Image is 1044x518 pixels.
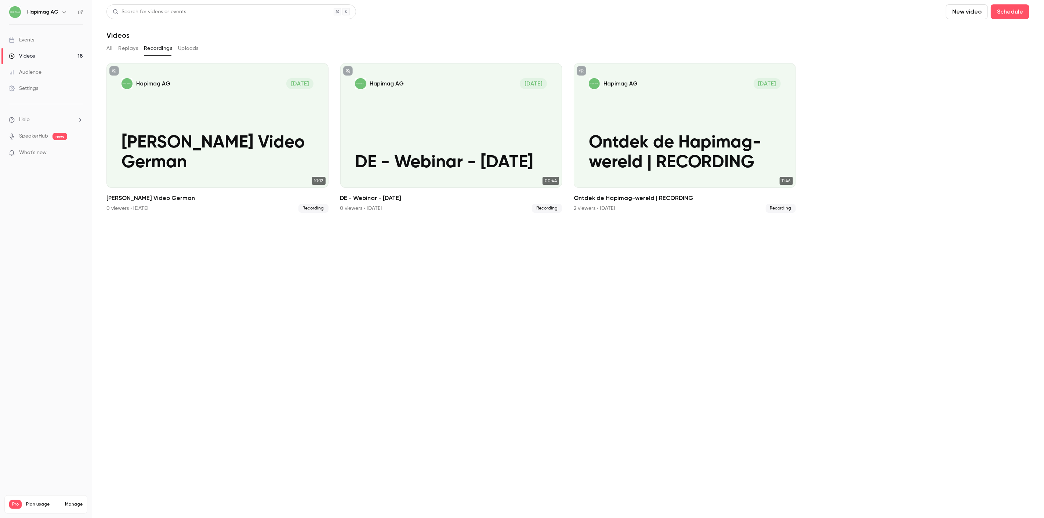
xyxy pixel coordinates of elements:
[991,4,1029,19] button: Schedule
[118,43,138,54] button: Replays
[106,63,1029,213] ul: Videos
[9,36,34,44] div: Events
[106,31,130,40] h1: Videos
[298,204,329,213] span: Recording
[144,43,172,54] button: Recordings
[340,63,562,213] li: DE - Webinar - 16.06.25
[178,43,199,54] button: Uploads
[577,66,586,76] button: unpublished
[574,63,796,213] a: Ontdek de Hapimag-wereld | RECORDINGHapimag AG[DATE]Ontdek de Hapimag-wereld | RECORDING11:46Ontd...
[520,78,547,89] span: [DATE]
[355,78,366,89] img: DE - Webinar - 16.06.25
[9,85,38,92] div: Settings
[122,78,133,89] img: Nicole Video German
[574,194,796,203] h2: Ontdek de Hapimag-wereld | RECORDING
[340,63,562,213] a: DE - Webinar - 16.06.25Hapimag AG[DATE]DE - Webinar - [DATE]00:44DE - Webinar - [DATE]0 viewers •...
[9,6,21,18] img: Hapimag AG
[52,133,67,140] span: new
[106,205,148,212] div: 0 viewers • [DATE]
[754,78,781,89] span: [DATE]
[286,78,313,89] span: [DATE]
[603,80,638,88] p: Hapimag AG
[946,4,988,19] button: New video
[19,149,47,157] span: What's new
[113,8,186,16] div: Search for videos or events
[109,66,119,76] button: unpublished
[106,63,329,213] li: Nicole Video German
[589,133,781,173] p: Ontdek de Hapimag-wereld | RECORDING
[27,8,58,16] h6: Hapimag AG
[19,116,30,124] span: Help
[343,66,353,76] button: unpublished
[532,204,562,213] span: Recording
[370,80,404,88] p: Hapimag AG
[589,78,600,89] img: Ontdek de Hapimag-wereld | RECORDING
[9,52,35,60] div: Videos
[106,43,112,54] button: All
[9,500,22,509] span: Pro
[106,63,329,213] a: Nicole Video GermanHapimag AG[DATE][PERSON_NAME] Video German10:12[PERSON_NAME] Video German0 vie...
[766,204,796,213] span: Recording
[26,501,61,507] span: Plan usage
[574,63,796,213] li: Ontdek de Hapimag-wereld | RECORDING
[106,194,329,203] h2: [PERSON_NAME] Video German
[9,69,41,76] div: Audience
[574,205,615,212] div: 2 viewers • [DATE]
[122,133,313,173] p: [PERSON_NAME] Video German
[106,4,1029,514] section: Videos
[65,501,83,507] a: Manage
[9,116,83,124] li: help-dropdown-opener
[543,177,559,185] span: 00:44
[355,153,547,173] p: DE - Webinar - [DATE]
[136,80,170,88] p: Hapimag AG
[340,194,562,203] h2: DE - Webinar - [DATE]
[780,177,793,185] span: 11:46
[340,205,382,212] div: 0 viewers • [DATE]
[19,132,48,140] a: SpeakerHub
[312,177,326,185] span: 10:12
